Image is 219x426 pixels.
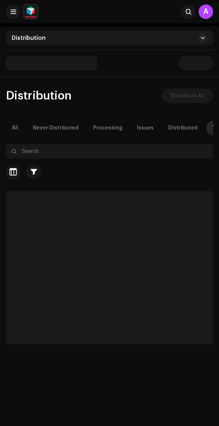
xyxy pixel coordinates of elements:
input: Search [6,144,213,159]
div: Never Distributed [33,121,78,135]
span: Distribution [12,35,46,41]
div: A [199,4,213,19]
img: feab3aad-9b62-475c-8caf-26f15a9573ee [23,4,38,19]
div: All [12,121,18,135]
span: Distribution [6,90,72,102]
div: Issues [137,121,154,135]
div: Processing [93,121,122,135]
div: Distributed [168,121,197,135]
span: Distribute All [171,88,204,103]
button: Distribute All [162,88,213,103]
